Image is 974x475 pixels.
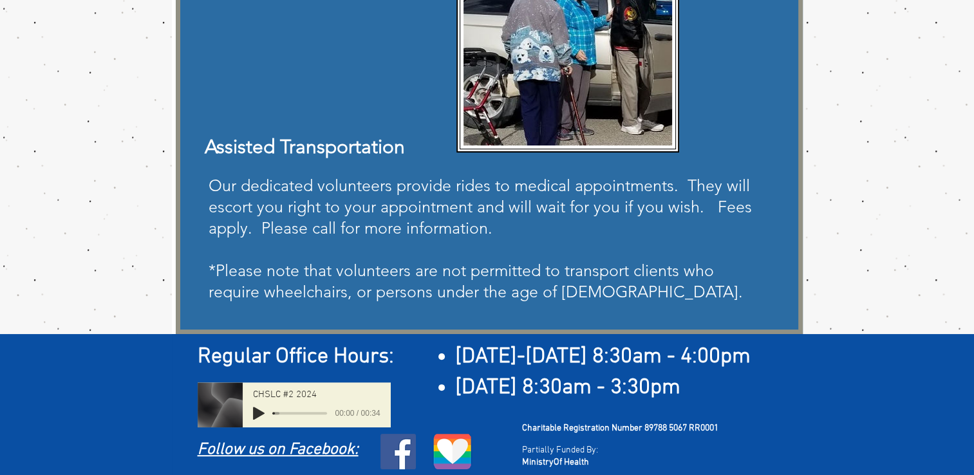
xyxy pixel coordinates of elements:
span: Regular Office Hours: [198,344,394,370]
h2: ​ [198,342,787,373]
span: Ministry [522,457,554,468]
span: Our dedicated volunteers provide rides to medical appointments. They will escort you right to you... [209,176,752,237]
span: [DATE]-[DATE] 8:30am - 4:00pm [455,344,751,370]
span: Partially Funded By: [522,445,598,456]
span: [DATE] 8:30am - 3:30pm [455,375,680,401]
span: *Please note that volunteers are not permitted to transport clients who require wheelchairs, or p... [209,261,743,301]
span: 00:00 / 00:34 [327,407,380,420]
img: LGBTQ logo.png [433,434,473,469]
button: Play [253,407,265,420]
span: Assisted Transportation [205,135,405,158]
img: Facebook [380,434,416,469]
a: Follow us on Facebook: [198,440,359,460]
ul: Social Bar [380,434,416,469]
span: Charitable Registration Number 89788 5067 RR0001 [522,423,718,434]
span: CHSLC #2 2024 [253,390,317,400]
span: Of Health [554,457,589,468]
